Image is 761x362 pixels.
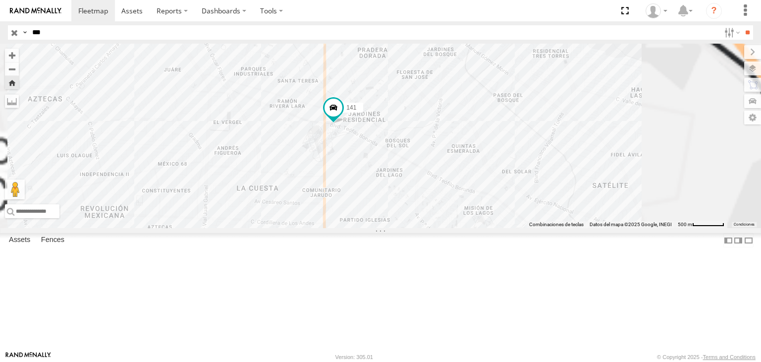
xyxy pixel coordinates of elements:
label: Assets [4,234,35,247]
label: Search Filter Options [720,25,742,40]
i: ? [706,3,722,19]
a: Visit our Website [5,352,51,362]
label: Hide Summary Table [744,233,754,247]
button: Combinaciones de teclas [529,221,584,228]
label: Dock Summary Table to the Right [733,233,743,247]
a: Condiciones [734,223,755,227]
label: Dock Summary Table to the Left [723,233,733,247]
button: Arrastra el hombrecito naranja al mapa para abrir Street View [5,180,25,199]
label: Map Settings [744,111,761,124]
label: Search Query [21,25,29,40]
img: rand-logo.svg [10,7,61,14]
button: Zoom out [5,62,19,76]
div: Version: 305.01 [335,354,373,360]
span: 500 m [678,222,692,227]
button: Zoom Home [5,76,19,89]
div: Irving Rodriguez [642,3,671,18]
span: 141 [346,104,356,111]
span: Datos del mapa ©2025 Google, INEGI [590,222,672,227]
label: Fences [36,234,69,247]
button: Zoom in [5,49,19,62]
button: Escala del mapa: 500 m por 61 píxeles [675,221,727,228]
a: Terms and Conditions [703,354,756,360]
label: Measure [5,94,19,108]
div: © Copyright 2025 - [657,354,756,360]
